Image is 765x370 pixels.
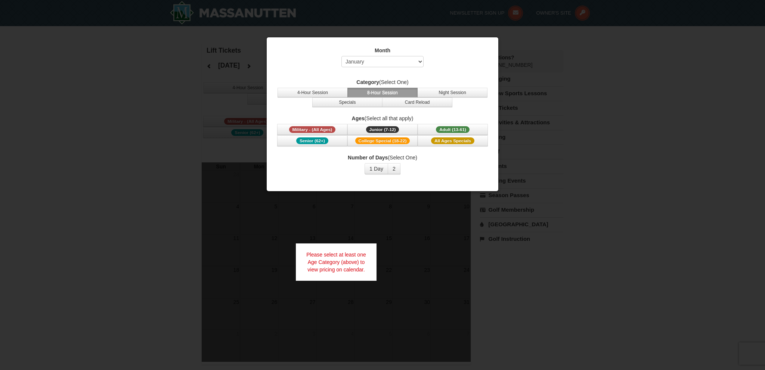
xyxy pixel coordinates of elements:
[388,163,400,174] button: 2
[436,126,470,133] span: Adult (13-61)
[276,154,489,161] label: (Select One)
[278,88,348,97] button: 4-Hour Session
[366,126,399,133] span: Junior (7-12)
[289,126,336,133] span: Military - (All Ages)
[347,124,418,135] button: Junior (7-12)
[365,163,388,174] button: 1 Day
[312,97,382,107] button: Specials
[355,137,410,144] span: College Special (18-22)
[418,135,488,146] button: All Ages Specials
[276,115,489,122] label: (Select all that apply)
[347,135,418,146] button: College Special (18-22)
[417,88,487,97] button: Night Session
[382,97,452,107] button: Card Reload
[296,137,328,144] span: Senior (62+)
[352,115,365,121] strong: Ages
[375,47,390,53] strong: Month
[277,124,347,135] button: Military - (All Ages)
[296,243,377,281] div: Please select at least one Age Category (above) to view pricing on calendar.
[347,88,418,97] button: 8-Hour Session
[356,79,379,85] strong: Category
[431,137,474,144] span: All Ages Specials
[277,135,347,146] button: Senior (62+)
[348,155,388,161] strong: Number of Days
[276,78,489,86] label: (Select One)
[418,124,488,135] button: Adult (13-61)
